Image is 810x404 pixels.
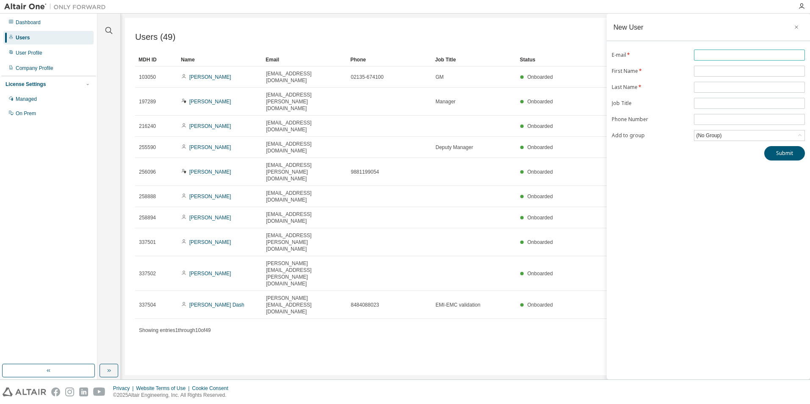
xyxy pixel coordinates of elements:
a: [PERSON_NAME] [189,215,231,221]
span: 337502 [139,270,156,277]
span: Onboarded [527,302,553,308]
span: Showing entries 1 through 10 of 49 [139,327,211,333]
span: [PERSON_NAME][EMAIL_ADDRESS][PERSON_NAME][DOMAIN_NAME] [266,260,343,287]
span: 337501 [139,239,156,246]
a: [PERSON_NAME] [189,271,231,277]
img: instagram.svg [65,387,74,396]
label: Last Name [612,84,689,91]
span: Onboarded [527,194,553,199]
span: Onboarded [527,169,553,175]
span: EMI-EMC validation [436,302,480,308]
span: Onboarded [527,144,553,150]
span: 216240 [139,123,156,130]
span: 103050 [139,74,156,80]
div: User Profile [16,50,42,56]
span: GM [436,74,444,80]
a: [PERSON_NAME] [189,144,231,150]
div: Privacy [113,385,136,392]
div: Website Terms of Use [136,385,192,392]
a: [PERSON_NAME] [189,99,231,105]
span: [PERSON_NAME][EMAIL_ADDRESS][DOMAIN_NAME] [266,295,343,315]
div: Name [181,53,259,66]
span: Onboarded [527,271,553,277]
div: (No Group) [694,130,804,141]
label: Phone Number [612,116,689,123]
span: [EMAIL_ADDRESS][DOMAIN_NAME] [266,190,343,203]
a: [PERSON_NAME] [189,74,231,80]
div: License Settings [6,81,46,88]
div: On Prem [16,110,36,117]
span: [EMAIL_ADDRESS][DOMAIN_NAME] [266,119,343,133]
span: Onboarded [527,123,553,129]
div: Cookie Consent [192,385,233,392]
span: [EMAIL_ADDRESS][DOMAIN_NAME] [266,70,343,84]
p: © 2025 Altair Engineering, Inc. All Rights Reserved. [113,392,233,399]
a: [PERSON_NAME] [189,169,231,175]
span: Onboarded [527,239,553,245]
img: facebook.svg [51,387,60,396]
span: Deputy Manager [436,144,473,151]
label: Add to group [612,132,689,139]
a: [PERSON_NAME] Dash [189,302,244,308]
div: Job Title [435,53,513,66]
span: 02135-674100 [351,74,383,80]
span: [EMAIL_ADDRESS][PERSON_NAME][DOMAIN_NAME] [266,91,343,112]
span: 258894 [139,214,156,221]
div: Email [266,53,344,66]
span: [EMAIL_ADDRESS][DOMAIN_NAME] [266,141,343,154]
a: [PERSON_NAME] [189,239,231,245]
span: 197289 [139,98,156,105]
label: Job Title [612,100,689,107]
label: First Name [612,68,689,75]
a: [PERSON_NAME] [189,123,231,129]
span: [EMAIL_ADDRESS][PERSON_NAME][DOMAIN_NAME] [266,162,343,182]
img: linkedin.svg [79,387,88,396]
img: Altair One [4,3,110,11]
span: 337504 [139,302,156,308]
span: 9881199054 [351,169,379,175]
span: 258888 [139,193,156,200]
span: 8484088023 [351,302,379,308]
span: Users (49) [135,32,175,42]
button: Submit [764,146,805,160]
div: Dashboard [16,19,41,26]
div: (No Group) [695,131,723,140]
img: altair_logo.svg [3,387,46,396]
span: [EMAIL_ADDRESS][PERSON_NAME][DOMAIN_NAME] [266,232,343,252]
span: Onboarded [527,99,553,105]
span: [EMAIL_ADDRESS][DOMAIN_NAME] [266,211,343,224]
img: youtube.svg [93,387,105,396]
span: 256096 [139,169,156,175]
div: Managed [16,96,37,102]
div: Status [520,53,752,66]
label: E-mail [612,52,689,58]
span: 255590 [139,144,156,151]
div: MDH ID [139,53,174,66]
div: Phone [350,53,428,66]
a: [PERSON_NAME] [189,194,231,199]
span: Onboarded [527,74,553,80]
span: Onboarded [527,215,553,221]
div: Users [16,34,30,41]
div: Company Profile [16,65,53,72]
div: New User [613,24,644,30]
span: Manager [436,98,455,105]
